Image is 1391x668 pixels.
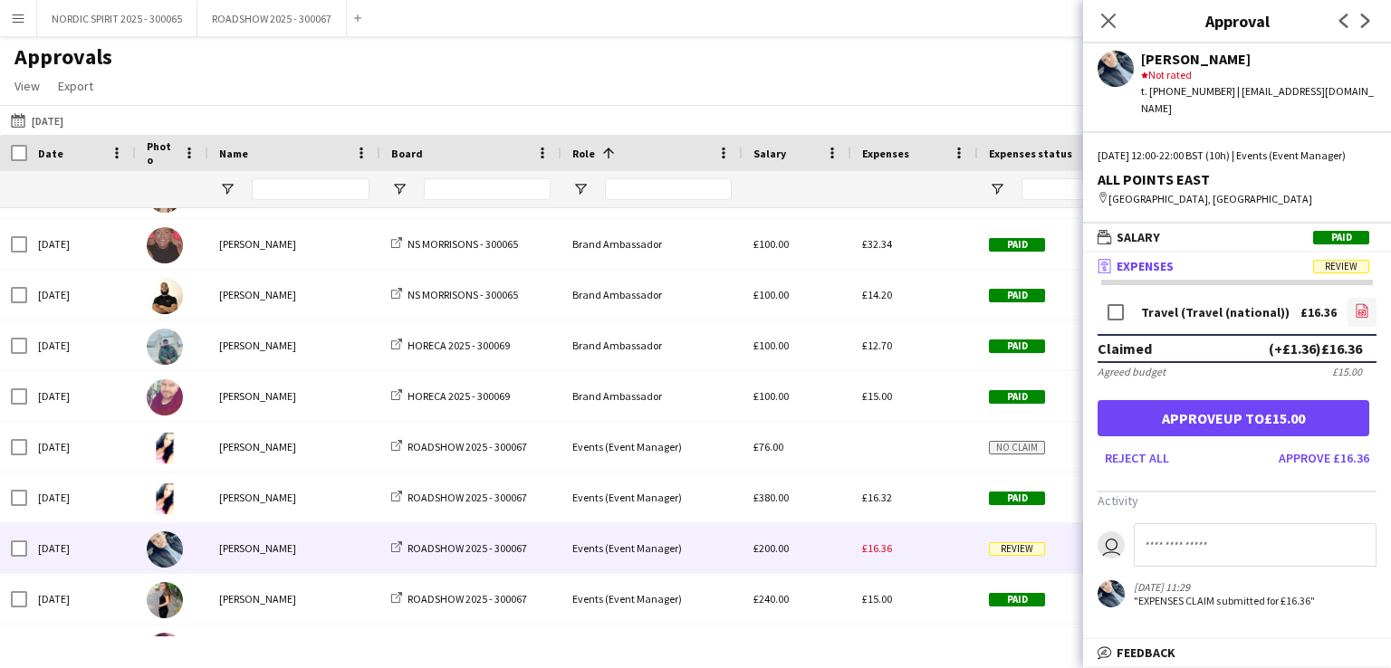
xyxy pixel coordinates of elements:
div: [DATE] [27,270,136,320]
div: [DATE] [27,574,136,624]
div: Agreed budget [1098,365,1166,378]
a: View [7,74,47,98]
button: Approve £16.36 [1271,444,1377,472]
img: Luisa Schileo [147,582,183,618]
a: Export [51,74,101,98]
a: NS MORRISONS - 300065 [391,237,518,251]
a: ROADSHOW 2025 - 300067 [391,440,527,453]
h3: Activity [1098,492,1377,509]
span: £32.34 [862,237,892,251]
a: HORECA 2025 - 300069 [391,339,510,352]
span: HORECA 2025 - 300069 [408,339,510,352]
div: [DATE] [27,219,136,269]
span: HORECA 2025 - 300069 [408,389,510,403]
span: £14.20 [862,288,892,301]
span: Paid [989,491,1045,505]
div: ExpensesReview [1083,280,1391,631]
div: £16.36 [1300,306,1337,320]
span: £12.70 [862,339,892,352]
img: Cleo Taylor [147,430,183,466]
div: Brand Ambassador [561,371,743,421]
span: Expenses [862,147,909,160]
span: View [14,78,40,94]
div: [GEOGRAPHIC_DATA], [GEOGRAPHIC_DATA] [1098,191,1377,207]
button: Open Filter Menu [391,181,408,197]
span: £380.00 [753,491,789,504]
button: [DATE] [7,110,67,131]
button: NORDIC SPIRIT 2025 - 300065 [37,1,197,36]
h3: Approval [1083,9,1391,33]
input: Name Filter Input [252,178,369,200]
span: £100.00 [753,389,789,403]
div: [PERSON_NAME] [208,371,380,421]
span: £76.00 [753,440,783,453]
span: ROADSHOW 2025 - 300067 [408,541,527,555]
span: Paid [989,390,1045,404]
a: ROADSHOW 2025 - 300067 [391,541,527,555]
div: Travel (Travel (national)) [1141,306,1290,320]
span: Export [58,78,93,94]
div: [PERSON_NAME] [208,574,380,624]
input: Expenses status Filter Input [1022,178,1094,200]
div: [PERSON_NAME] [208,320,380,370]
button: Approveup to£15.00 [1098,400,1369,436]
span: ROADSHOW 2025 - 300067 [408,491,527,504]
button: Open Filter Menu [219,181,235,197]
span: £15.00 [862,389,892,403]
a: ROADSHOW 2025 - 300067 [391,491,527,504]
span: Paid [989,238,1045,252]
div: Brand Ambassador [561,320,743,370]
div: [DATE] [27,472,136,522]
span: Date [38,147,63,160]
mat-expansion-panel-header: Feedback [1083,639,1391,666]
app-user-avatar: Giedrius Karusevicius [1098,580,1125,607]
div: [PERSON_NAME] [208,472,380,522]
span: £240.00 [753,592,789,606]
div: [DATE] [27,523,136,573]
span: NS MORRISONS - 300065 [408,288,518,301]
div: Events (Event Manager) [561,422,743,472]
span: £100.00 [753,339,789,352]
span: Role [572,147,595,160]
div: "EXPENSES CLAIM submitted for £16.36" [1134,594,1315,607]
img: Zeeshan Haider [147,329,183,365]
button: Reject all [1098,444,1176,472]
div: Not rated [1141,67,1377,83]
mat-expansion-panel-header: SalaryPaid [1083,224,1391,251]
span: £15.00 [862,592,892,606]
div: Events (Event Manager) [561,523,743,573]
img: Giedrius Karusevicius [147,531,183,568]
span: £200.00 [753,541,789,555]
button: Open Filter Menu [572,181,589,197]
span: ROADSHOW 2025 - 300067 [408,592,527,606]
div: t. [PHONE_NUMBER] | [EMAIL_ADDRESS][DOMAIN_NAME] [1141,83,1377,116]
div: Events (Event Manager) [561,472,743,522]
span: ROADSHOW 2025 - 300067 [408,440,527,453]
div: (+£1.36) £16.36 [1269,339,1362,358]
img: Cleo Taylor [147,481,183,517]
a: HORECA 2025 - 300069 [391,389,510,403]
span: No claim [989,441,1045,454]
div: [PERSON_NAME] [1141,51,1377,67]
img: Mitul Hossian [147,278,183,314]
div: [DATE] [27,371,136,421]
div: Brand Ambassador [561,219,743,269]
img: Aivaras Sestokas [147,379,183,415]
img: Deborah Charville [147,227,183,263]
a: ROADSHOW 2025 - 300067 [391,592,527,606]
div: [PERSON_NAME] [208,219,380,269]
span: Paid [989,339,1045,353]
span: £100.00 [753,237,789,251]
div: [DATE] [27,320,136,370]
div: Claimed [1098,339,1152,358]
input: Board Filter Input [424,178,551,200]
span: Salary [753,147,786,160]
span: Review [989,542,1045,556]
span: Salary [1117,229,1160,245]
div: Brand Ambassador [561,270,743,320]
button: Open Filter Menu [989,181,1005,197]
span: Paid [989,593,1045,606]
div: £15.00 [1332,365,1362,378]
mat-expansion-panel-header: ExpensesReview [1083,253,1391,280]
div: [DATE] 11:29 [1134,580,1315,594]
